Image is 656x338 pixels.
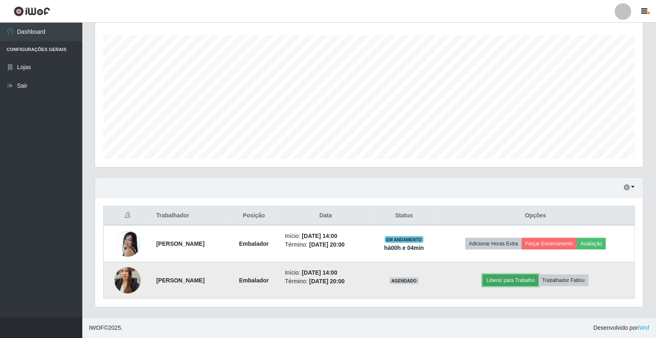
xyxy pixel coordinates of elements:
strong: [PERSON_NAME] [156,277,205,284]
th: Trabalhador [151,206,228,226]
button: Adicionar Horas Extra [465,238,522,249]
th: Opções [437,206,635,226]
time: [DATE] 14:00 [302,233,337,239]
a: iWof [638,324,649,331]
img: CoreUI Logo [14,6,50,16]
button: Forçar Encerramento [522,238,577,249]
time: [DATE] 20:00 [309,278,344,284]
strong: Embalador [239,240,269,247]
img: 1738196339496.jpeg [114,225,141,263]
li: Início: [285,268,366,277]
strong: [PERSON_NAME] [156,240,205,247]
span: Desenvolvido por [593,324,649,332]
strong: há 00 h e 04 min [384,245,424,251]
span: © 2025 . [89,324,123,332]
button: Avaliação [577,238,606,249]
li: Término: [285,240,366,249]
span: EM ANDAMENTO [385,236,424,243]
strong: Embalador [239,277,269,284]
button: Liberar para Trabalho [483,275,538,286]
li: Início: [285,232,366,240]
li: Término: [285,277,366,286]
th: Status [372,206,437,226]
button: Trabalhador Faltou [539,275,589,286]
span: IWOF [89,324,104,331]
img: 1724785925526.jpeg [114,257,141,304]
time: [DATE] 20:00 [309,241,344,248]
span: AGENDADO [390,277,419,284]
th: Posição [228,206,280,226]
th: Data [280,206,371,226]
time: [DATE] 14:00 [302,269,337,276]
